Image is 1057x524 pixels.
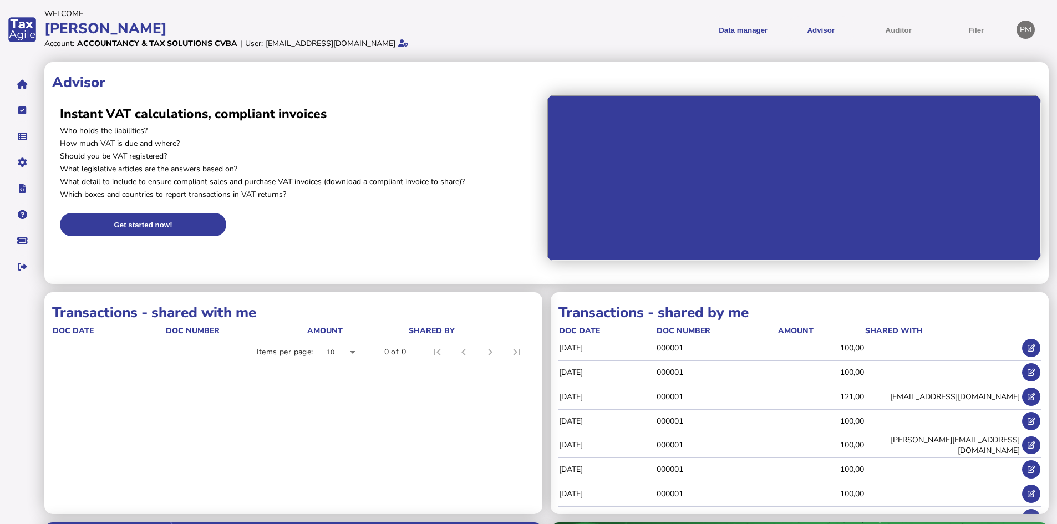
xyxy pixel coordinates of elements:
[11,73,34,96] button: Home
[60,105,539,123] h2: Instant VAT calculations, compliant invoices
[409,325,455,336] div: shared by
[52,303,535,322] h1: Transactions - shared with me
[777,434,865,456] td: 100,00
[477,339,504,365] button: Next page
[778,325,864,336] div: Amount
[11,177,34,200] button: Developer hub links
[266,38,395,49] div: [EMAIL_ADDRESS][DOMAIN_NAME]
[245,38,263,49] div: User:
[60,151,539,161] p: Should you be VAT registered?
[1017,21,1035,39] div: Profile settings
[777,409,865,432] td: 100,00
[777,337,865,359] td: 100,00
[657,325,710,336] div: doc number
[558,482,656,505] td: [DATE]
[558,385,656,408] td: [DATE]
[558,409,656,432] td: [DATE]
[1022,388,1040,406] button: Open shared transaction
[307,325,343,336] div: Amount
[656,434,777,456] td: 000001
[257,347,313,358] div: Items per page:
[656,482,777,505] td: 000001
[558,434,656,456] td: [DATE]
[60,189,539,200] p: Which boxes and countries to report transactions in VAT returns?
[307,325,408,336] div: Amount
[1022,339,1040,357] button: Open shared transaction
[865,434,1020,456] td: [PERSON_NAME][EMAIL_ADDRESS][DOMAIN_NAME]
[656,385,777,408] td: 000001
[166,325,220,336] div: doc number
[656,409,777,432] td: 000001
[53,325,94,336] div: doc date
[398,39,408,47] i: Email verified
[558,361,656,384] td: [DATE]
[786,16,856,43] button: Shows a dropdown of VAT Advisor options
[777,482,865,505] td: 100,00
[777,385,865,408] td: 121,00
[558,303,1041,322] h1: Transactions - shared by me
[656,361,777,384] td: 000001
[1022,412,1040,430] button: Open shared transaction
[656,337,777,359] td: 000001
[60,138,539,149] p: How much VAT is due and where?
[941,16,1011,43] button: Filer
[1022,363,1040,381] button: Open shared transaction
[18,136,27,137] i: Data manager
[657,325,777,336] div: doc number
[60,213,226,236] button: Get started now!
[11,99,34,122] button: Tasks
[865,385,1020,408] td: [EMAIL_ADDRESS][DOMAIN_NAME]
[558,458,656,481] td: [DATE]
[424,339,450,365] button: First page
[60,176,539,187] p: What detail to include to ensure compliant sales and purchase VAT invoices (download a compliant ...
[11,125,34,148] button: Data manager
[44,8,525,19] div: Welcome
[777,361,865,384] td: 100,00
[77,38,237,49] div: Accountancy & Tax Solutions CVBA
[53,325,165,336] div: doc date
[1022,460,1040,479] button: Open shared transaction
[60,125,539,136] p: Who holds the liabilities?
[409,325,532,336] div: shared by
[11,255,34,278] button: Sign out
[865,325,1020,336] div: shared with
[44,19,525,38] div: [PERSON_NAME]
[11,203,34,226] button: Help pages
[1022,436,1040,455] button: Open shared transaction
[11,229,34,252] button: Raise a support ticket
[547,95,1041,261] iframe: Advisor intro
[384,347,406,358] div: 0 of 0
[865,325,923,336] div: shared with
[60,164,539,174] p: What legislative articles are the answers based on?
[863,16,933,43] button: Auditor
[708,16,778,43] button: Shows a dropdown of Data manager options
[559,325,600,336] div: doc date
[504,339,530,365] button: Last page
[531,16,1012,43] menu: navigate products
[1022,485,1040,503] button: Open shared transaction
[450,339,477,365] button: Previous page
[166,325,306,336] div: doc number
[44,38,74,49] div: Account:
[52,73,1041,92] h1: Advisor
[11,151,34,174] button: Manage settings
[656,458,777,481] td: 000001
[240,38,242,49] div: |
[777,458,865,481] td: 100,00
[559,325,655,336] div: doc date
[558,337,656,359] td: [DATE]
[778,325,814,336] div: Amount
